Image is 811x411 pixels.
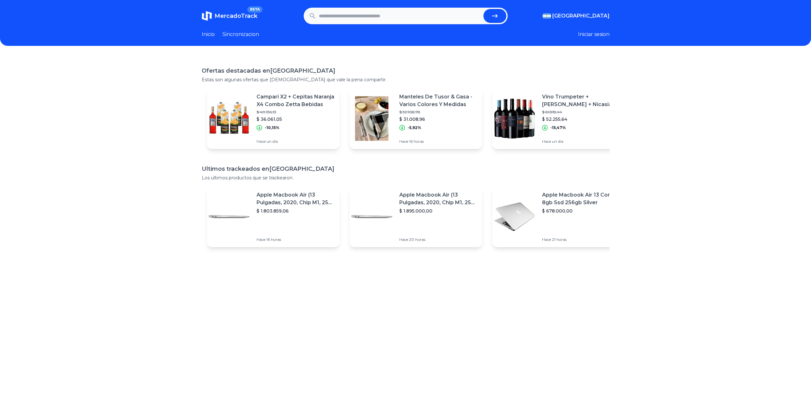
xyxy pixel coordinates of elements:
span: MercadoTrack [214,12,257,19]
a: Featured imageVino Trumpeter + [PERSON_NAME] + Nicasia + Mix. Combo Malbec$ 61.818,44$ 52.255,64-... [492,88,625,149]
p: $ 52.255,64 [542,116,620,122]
p: Hace un día [542,139,620,144]
p: Estas son algunas ofertas que [DEMOGRAPHIC_DATA] que vale la pena compartir. [202,76,610,83]
p: -5,92% [408,125,421,130]
img: Featured image [350,96,394,141]
span: [GEOGRAPHIC_DATA] [552,12,610,20]
p: $ 61.818,44 [542,110,620,115]
a: Featured imageApple Macbook Air (13 Pulgadas, 2020, Chip M1, 256 Gb De Ssd, 8 Gb De Ram) - Plata$... [207,186,339,247]
p: Hace 20 horas [399,237,477,242]
p: Campari X2 + Cepitas Naranja X4 Combo Zetta Bebidas [257,93,334,108]
p: Hace 21 horas [542,237,620,242]
p: Manteles De Tusor & Gasa - Varios Colores Y Medidas [399,93,477,108]
p: Apple Macbook Air (13 Pulgadas, 2020, Chip M1, 256 Gb De Ssd, 8 Gb De Ram) - Plata [399,191,477,206]
p: $ 1.803.859,06 [257,208,334,214]
p: Apple Macbook Air (13 Pulgadas, 2020, Chip M1, 256 Gb De Ssd, 8 Gb De Ram) - Plata [257,191,334,206]
p: -10,15% [265,125,279,130]
p: $ 36.061,05 [257,116,334,122]
h1: Ultimos trackeados en [GEOGRAPHIC_DATA] [202,164,610,173]
p: $ 1.895.000,00 [399,208,477,214]
p: $ 31.008,96 [399,116,477,122]
span: BETA [247,6,262,13]
a: Inicio [202,31,215,38]
img: Featured image [207,96,251,141]
p: Vino Trumpeter + [PERSON_NAME] + Nicasia + Mix. Combo Malbec [542,93,620,108]
a: Featured imageApple Macbook Air (13 Pulgadas, 2020, Chip M1, 256 Gb De Ssd, 8 Gb De Ram) - Plata$... [350,186,482,247]
a: Featured imageApple Macbook Air 13 Core I5 8gb Ssd 256gb Silver$ 678.000,00Hace 21 horas [492,186,625,247]
button: Iniciar sesion [578,31,610,38]
p: Apple Macbook Air 13 Core I5 8gb Ssd 256gb Silver [542,191,620,206]
img: Featured image [492,96,537,141]
a: Featured imageManteles De Tusor & Gasa - Varios Colores Y Medidas$ 32.958,78$ 31.008,96-5,92%Hace... [350,88,482,149]
img: Featured image [350,194,394,239]
p: Hace 16 horas [257,237,334,242]
a: Featured imageCampari X2 + Cepitas Naranja X4 Combo Zetta Bebidas$ 40.136,13$ 36.061,05-10,15%Hac... [207,88,339,149]
img: MercadoTrack [202,11,212,21]
a: Sincronizacion [222,31,259,38]
p: $ 678.000,00 [542,208,620,214]
img: Featured image [207,194,251,239]
p: -15,47% [550,125,566,130]
img: Featured image [492,194,537,239]
p: $ 32.958,78 [399,110,477,115]
img: Argentina [543,13,551,18]
h1: Ofertas destacadas en [GEOGRAPHIC_DATA] [202,66,610,75]
button: [GEOGRAPHIC_DATA] [543,12,610,20]
p: Hace un día [257,139,334,144]
p: $ 40.136,13 [257,110,334,115]
a: MercadoTrackBETA [202,11,257,21]
p: Hace 16 horas [399,139,477,144]
p: Los ultimos productos que se trackearon. [202,175,610,181]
